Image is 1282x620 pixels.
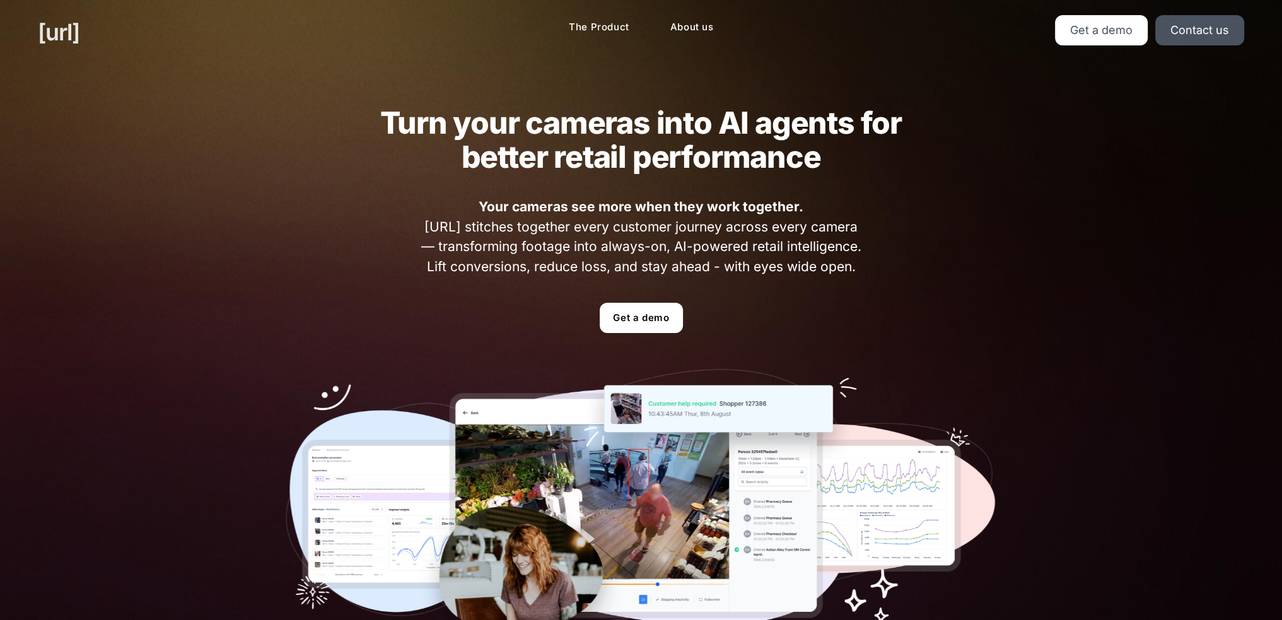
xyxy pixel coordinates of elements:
[600,303,683,333] a: Get a demo
[38,15,79,49] a: [URL]
[1055,15,1148,45] a: Get a demo
[479,199,803,214] strong: Your cameras see more when they work together.
[1155,15,1244,45] a: Contact us
[660,15,724,40] a: About us
[356,106,927,174] h2: Turn your cameras into AI agents for better retail performance
[417,197,865,276] span: [URL] stitches together every customer journey across every camera — transforming footage into al...
[559,15,639,40] a: The Product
